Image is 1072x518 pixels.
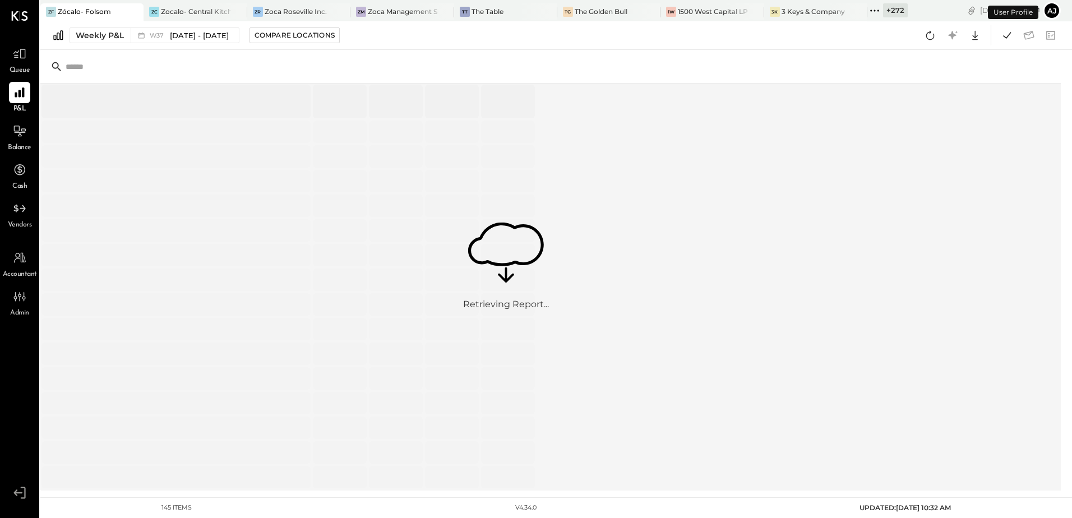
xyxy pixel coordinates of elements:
div: ZF [46,7,56,17]
div: 1W [666,7,676,17]
div: [DATE] [980,5,1040,16]
button: Compare Locations [249,27,340,43]
div: TT [460,7,470,17]
a: Cash [1,159,39,192]
div: 145 items [161,503,192,512]
span: Queue [10,66,30,76]
span: Cash [12,182,27,192]
span: [DATE] - [DATE] [170,30,229,41]
div: Zocalo- Central Kitchen (Commissary) [161,7,230,16]
span: Vendors [8,220,32,230]
div: Zoca Management Services Inc [368,7,437,16]
div: v 4.34.0 [515,503,537,512]
div: 3 Keys & Company [782,7,845,16]
span: Accountant [3,270,37,280]
div: ZM [356,7,366,17]
div: User Profile [988,6,1038,19]
div: Zoca Roseville Inc. [265,7,327,16]
div: The Table [472,7,503,16]
div: + 272 [883,3,908,17]
div: ZC [149,7,159,17]
a: Balance [1,121,39,153]
div: Compare Locations [255,30,335,40]
a: Admin [1,286,39,318]
a: Queue [1,43,39,76]
button: Aj [1043,2,1061,20]
div: Retrieving Report... [463,298,549,311]
span: UPDATED: [DATE] 10:32 AM [860,503,951,512]
div: TG [563,7,573,17]
span: W37 [150,33,167,39]
div: Zócalo- Folsom [58,7,111,16]
a: Accountant [1,247,39,280]
div: 3K [770,7,780,17]
a: P&L [1,82,39,114]
span: Admin [10,308,29,318]
div: 1500 West Capital LP [678,7,747,16]
div: Weekly P&L [76,30,124,41]
span: Balance [8,143,31,153]
div: copy link [966,4,977,16]
div: ZR [253,7,263,17]
div: The Golden Bull [575,7,627,16]
button: Weekly P&L W37[DATE] - [DATE] [70,27,239,43]
span: P&L [13,104,26,114]
a: Vendors [1,198,39,230]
